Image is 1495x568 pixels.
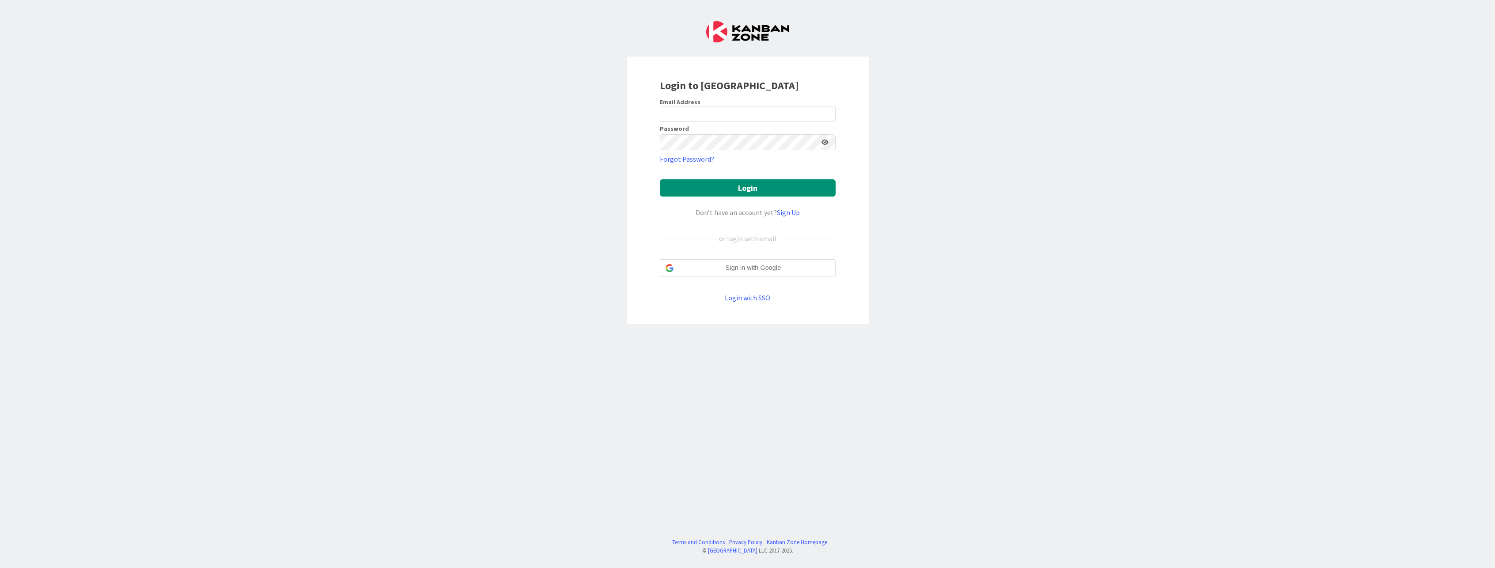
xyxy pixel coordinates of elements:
[660,259,836,277] div: Sign in with Google
[708,547,757,554] a: [GEOGRAPHIC_DATA]
[777,208,800,217] a: Sign Up
[660,179,836,197] button: Login
[660,207,836,218] div: Don’t have an account yet?
[660,79,799,92] b: Login to [GEOGRAPHIC_DATA]
[672,538,725,546] a: Terms and Conditions
[706,21,789,42] img: Kanban Zone
[729,538,762,546] a: Privacy Policy
[767,538,827,546] a: Kanban Zone Homepage
[717,233,779,244] div: or login with email
[660,98,700,106] label: Email Address
[660,125,689,132] label: Password
[677,263,830,273] span: Sign in with Google
[668,546,827,555] div: © LLC 2017- 2025 .
[725,293,770,302] a: Login with SSO
[660,154,714,164] a: Forgot Password?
